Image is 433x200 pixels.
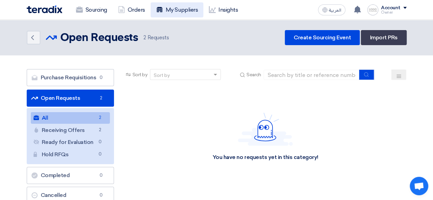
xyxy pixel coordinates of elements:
img: Hello [238,112,293,146]
a: Import PRs [361,30,406,45]
span: Search [246,71,261,78]
span: Sort by [132,71,148,78]
a: Completed0 [27,167,114,184]
a: Open Requests2 [27,90,114,107]
div: Account [381,5,400,11]
span: Requests [143,34,169,42]
div: Open chat [410,177,428,195]
div: Sort by [154,72,170,79]
span: العربية [329,8,341,13]
span: 0 [97,172,105,179]
a: Insights [203,2,243,17]
a: Create Sourcing Event [285,30,360,45]
div: You have no requests yet in this category! [213,154,318,161]
a: Purchase Requisitions0 [27,69,114,86]
img: logoPlaceholder_1757598233272.jpg [367,4,378,15]
span: 0 [96,151,104,158]
span: 2 [143,35,146,41]
h2: Open Requests [60,31,138,45]
a: Receiving Offers [31,124,110,136]
a: Sourcing [71,2,113,17]
a: My Suppliers [151,2,203,17]
span: 0 [97,192,105,199]
span: 2 [97,95,105,102]
a: All [31,112,110,124]
a: Ready for Evaluation [31,136,110,148]
a: Hold RFQs [31,149,110,160]
input: Search by title or reference number [264,70,359,80]
span: 0 [97,74,105,81]
div: Owner [381,11,407,14]
img: Teradix logo [27,5,62,13]
a: Orders [113,2,151,17]
span: 2 [96,114,104,121]
button: العربية [318,4,345,15]
span: 2 [96,126,104,134]
span: 0 [96,138,104,146]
